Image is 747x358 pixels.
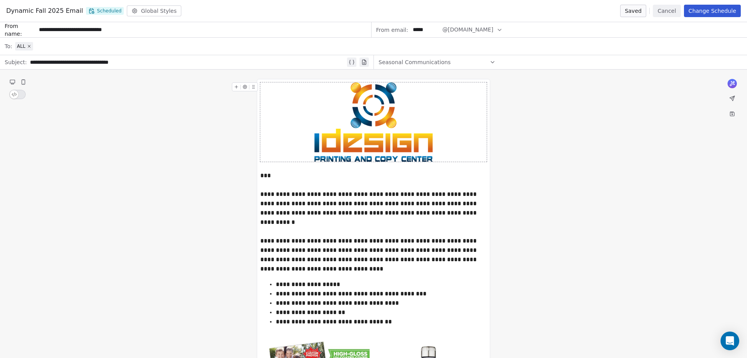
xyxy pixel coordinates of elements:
span: Subject: [5,58,27,68]
span: @[DOMAIN_NAME] [442,26,493,34]
button: Saved [620,5,646,17]
button: Cancel [653,5,680,17]
span: Seasonal Communications [379,58,451,66]
span: From email: [376,26,408,34]
span: ALL [17,43,25,49]
div: Open Intercom Messenger [721,332,739,350]
button: Global Styles [127,5,181,16]
span: Dynamic Fall 2025 Email [6,6,83,16]
button: Change Schedule [684,5,741,17]
span: From name: [5,22,36,38]
span: Scheduled [86,7,124,15]
span: To: [5,42,12,50]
